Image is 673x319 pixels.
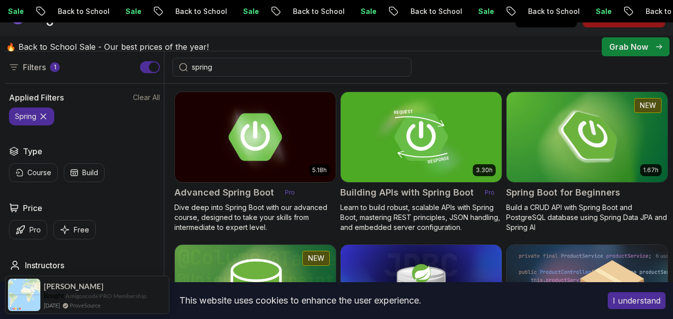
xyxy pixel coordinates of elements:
h2: Price [23,202,42,214]
h2: Spring Boot for Beginners [506,186,620,200]
img: Spring Boot for Beginners card [507,92,668,182]
p: Sale [112,6,143,16]
h2: Type [23,145,42,157]
p: Pro [479,188,501,198]
p: Back to School [279,6,347,16]
span: [DATE] [44,301,60,310]
p: Grab Now [609,41,648,53]
p: Build [82,168,98,178]
p: Pro [29,225,41,235]
p: Course [27,168,51,178]
button: Clear All [133,93,160,103]
p: Back to School [397,6,464,16]
p: Free [74,225,89,235]
p: spring [15,111,36,121]
p: NEW [308,253,324,263]
p: Back to School [44,6,112,16]
h2: Instructors [25,259,64,271]
img: provesource social proof notification image [8,279,40,311]
span: [PERSON_NAME] [44,282,104,291]
a: Advanced Spring Boot card5.18hAdvanced Spring BootProDive deep into Spring Boot with our advanced... [174,92,336,232]
p: 1.67h [643,166,659,174]
p: 🔥 Back to School Sale - Our best prices of the year! [6,41,209,53]
img: Building APIs with Spring Boot card [341,92,502,182]
h2: Applied Filters [9,92,64,104]
p: Sale [347,6,379,16]
a: ProveSource [70,301,101,310]
p: 5.18h [312,166,327,174]
h2: Advanced Spring Boot [174,186,274,200]
button: Build [64,163,105,182]
button: Free [53,220,96,239]
a: Spring Boot for Beginners card1.67hNEWSpring Boot for BeginnersBuild a CRUD API with Spring Boot ... [506,92,668,232]
p: NEW [640,101,656,110]
p: Sale [464,6,496,16]
div: This website uses cookies to enhance the user experience. [7,290,593,312]
button: Course [9,163,58,182]
button: Accept cookies [608,292,666,309]
p: Pro [279,188,301,198]
span: Bought [44,292,64,300]
p: Sale [229,6,261,16]
p: Sale [582,6,614,16]
p: Dive deep into Spring Boot with our advanced course, designed to take your skills from intermedia... [174,203,336,232]
a: Amigoscode PRO Membership [65,292,146,300]
p: 3.30h [476,166,493,174]
p: Back to School [514,6,582,16]
p: Build a CRUD API with Spring Boot and PostgreSQL database using Spring Data JPA and Spring AI [506,203,668,232]
p: Back to School [161,6,229,16]
a: Building APIs with Spring Boot card3.30hBuilding APIs with Spring BootProLearn to build robust, s... [340,92,502,232]
button: Pro [9,220,47,239]
h2: Building APIs with Spring Boot [340,186,474,200]
img: Advanced Spring Boot card [175,92,336,182]
p: Learn to build robust, scalable APIs with Spring Boot, mastering REST principles, JSON handling, ... [340,203,502,232]
button: spring [9,107,54,125]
